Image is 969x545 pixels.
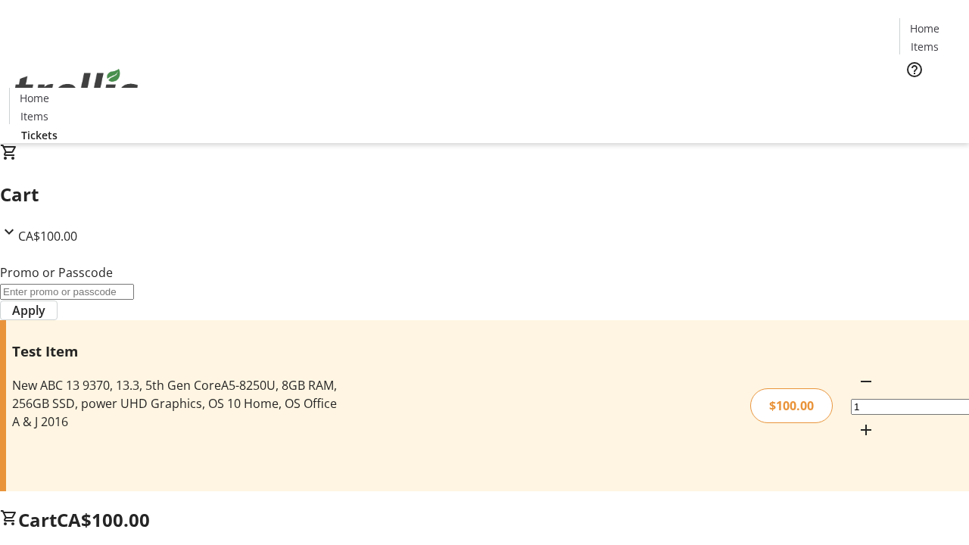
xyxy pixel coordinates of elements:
[900,20,949,36] a: Home
[20,90,49,106] span: Home
[911,88,948,104] span: Tickets
[851,415,881,445] button: Increment by one
[750,388,833,423] div: $100.00
[57,507,150,532] span: CA$100.00
[9,52,144,128] img: Orient E2E Organization CMEONMH8dm's Logo
[12,301,45,319] span: Apply
[10,108,58,124] a: Items
[911,39,939,54] span: Items
[20,108,48,124] span: Items
[910,20,939,36] span: Home
[899,88,960,104] a: Tickets
[12,376,343,431] div: New ABC 13 9370, 13.3, 5th Gen CoreA5-8250U, 8GB RAM, 256GB SSD, power UHD Graphics, OS 10 Home, ...
[18,228,77,244] span: CA$100.00
[10,90,58,106] a: Home
[900,39,949,54] a: Items
[851,366,881,397] button: Decrement by one
[899,54,930,85] button: Help
[12,341,343,362] h3: Test Item
[21,127,58,143] span: Tickets
[9,127,70,143] a: Tickets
